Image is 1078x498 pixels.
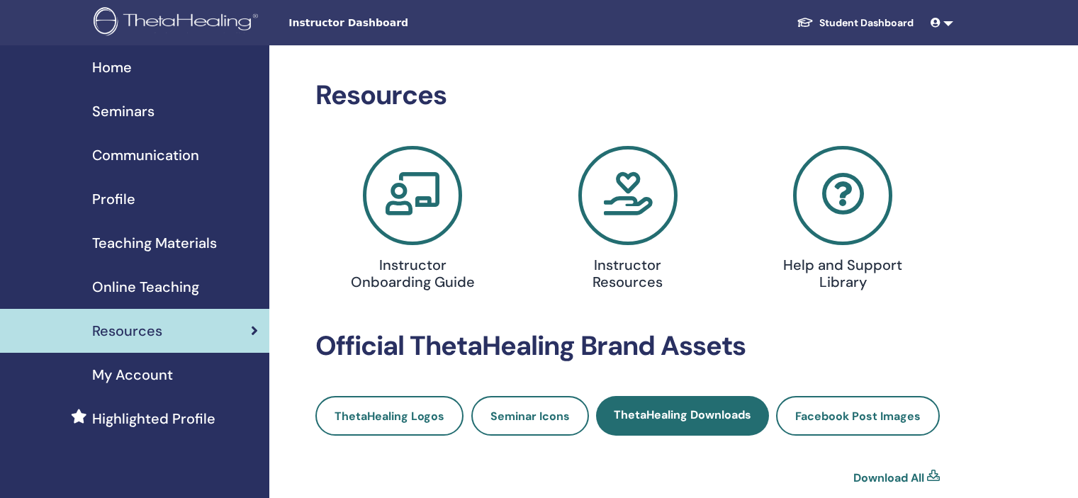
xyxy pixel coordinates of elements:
[343,256,482,290] h4: Instructor Onboarding Guide
[92,364,173,385] span: My Account
[490,409,570,424] span: Seminar Icons
[797,16,814,28] img: graduation-cap-white.svg
[614,407,751,422] span: ThetaHealing Downloads
[773,256,912,290] h4: Help and Support Library
[92,408,215,429] span: Highlighted Profile
[313,146,512,296] a: Instructor Onboarding Guide
[315,330,940,363] h2: Official ThetaHealing Brand Assets
[94,7,263,39] img: logo.png
[288,16,501,30] span: Instructor Dashboard
[743,146,942,296] a: Help and Support Library
[529,146,727,296] a: Instructor Resources
[315,396,464,436] a: ThetaHealing Logos
[558,256,697,290] h4: Instructor Resources
[92,320,162,341] span: Resources
[92,101,155,122] span: Seminars
[853,470,924,487] a: Download All
[596,396,769,436] a: ThetaHealing Downloads
[92,57,132,78] span: Home
[92,232,217,254] span: Teaching Materials
[776,396,940,436] a: Facebook Post Images
[785,10,925,36] a: Student Dashboard
[92,276,199,298] span: Online Teaching
[471,396,589,436] a: Seminar Icons
[92,145,199,166] span: Communication
[335,409,444,424] span: ThetaHealing Logos
[795,409,921,424] span: Facebook Post Images
[92,188,135,210] span: Profile
[315,79,940,112] h2: Resources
